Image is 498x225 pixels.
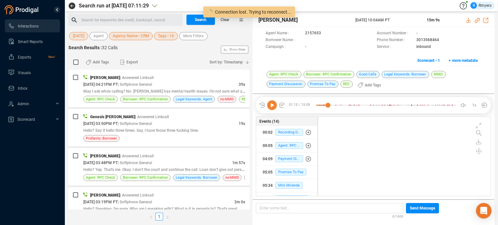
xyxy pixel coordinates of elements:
span: 3013568464 [416,37,439,44]
button: Add Tags [82,57,113,67]
span: MMD [431,71,446,78]
span: Exports [18,55,31,60]
span: Agent Name : [266,30,302,37]
button: 1x [469,101,479,110]
span: Admin [18,102,29,106]
span: Tags • 16 [158,32,174,40]
button: 05:34Mini Miranda [256,179,317,192]
div: [PERSON_NAME]| Answered Linkcall[DATE] 03:19PM PT| Softphone General2m 0sHello? Speaking. I'm sor... [68,187,250,225]
span: Agent: RPC Check [86,174,115,181]
span: Genesis [PERSON_NAME] [90,115,135,119]
span: right [165,215,169,219]
span: no-MMD [225,174,239,181]
div: Genesis [PERSON_NAME]| Answered Linkcall[DATE] 03:50PM PT| Softphone General19sHello? Say it hell... [68,109,250,146]
span: 2157653 [305,30,321,37]
button: 00:02Recording Disclosure [256,126,317,139]
span: 01:15 / 15:09 [285,100,316,110]
li: 1 [155,213,163,220]
span: Smart Reports [18,39,43,44]
span: - [305,44,306,51]
span: New! [48,51,55,63]
span: REC [340,81,353,88]
span: Recording Disclosure [275,129,303,136]
li: Exports [5,51,60,63]
button: 00:05Agent: RPC Check [256,139,317,152]
button: Add Tags [354,80,385,90]
span: Hello? Yep. That's me. Okay. I don't the court and continue the call. Loan don't give out personal i [83,167,251,172]
button: Search [186,15,215,25]
span: [DATE] 04:21PM PT [83,82,118,87]
span: [DATE] [73,32,84,40]
span: Phone Number : [377,37,413,44]
span: Interactions [18,24,39,28]
span: Visuals [18,71,31,75]
button: Agent [89,32,108,40]
span: Agent: RPC Check [275,142,303,149]
div: 00:05 [263,141,273,151]
div: grid [321,118,491,196]
span: Search run at [DATE] 07:11:29 [79,2,149,10]
span: + more metadata [449,55,478,66]
span: Send Message [410,203,435,213]
span: Inbox [18,86,28,91]
span: [DATE] 03:19PM PT [83,200,118,204]
a: 1 [156,213,163,220]
span: Agent: RPC Check [267,71,302,78]
button: Export [116,57,142,67]
span: | Softphone General [118,121,152,126]
span: Borrower: RPC Confirmation [123,96,168,102]
li: Next Page [163,213,172,220]
span: Search Results : [68,45,102,50]
span: Borrower: RPC Confirmation [123,174,168,181]
span: Payment Discussion [267,81,305,88]
div: [PERSON_NAME]| Answered Linkcall[DATE] 04:21PM PT| Softphone General39sMay I ask who's calling? N... [68,70,250,107]
button: Send Message [406,203,439,213]
span: [PERSON_NAME] [258,16,298,24]
button: + more metadata [445,55,481,66]
span: Borrower: RPC Confirmation [303,71,354,78]
span: - [416,30,418,37]
button: [DATE] [69,32,88,40]
li: Inbox [5,82,60,95]
button: Agency Name • CRM [109,32,153,40]
a: Visuals [8,66,55,79]
span: 19s [239,121,245,126]
a: Interactions [8,19,55,32]
span: 1m 57s [232,161,245,165]
div: 05:05 [263,167,273,177]
span: REC [242,96,248,102]
span: Events (14) [259,118,279,124]
span: 15m 9s [427,18,440,22]
span: Agency Name • CRM [113,32,149,40]
span: | Answered Linkcall [120,193,154,197]
img: prodigal-logo [5,5,40,14]
button: Show Stats [221,46,248,53]
span: Legal Keywords: Borrower [176,174,218,181]
div: 06:54 [263,194,273,204]
span: Sort by: Timestamp [209,57,243,67]
span: | Softphone General [118,200,152,204]
span: | Softphone General [118,82,152,87]
span: Good Calls [356,71,380,78]
span: [DATE] 03:50PM PT [83,121,118,126]
span: | Answered Linkcall [120,75,154,80]
div: [PERSON_NAME]| Answered Linkcall[DATE] 03:48PM PT| Softphone General1m 57sHello? Yep. That's me. ... [68,148,250,186]
span: 39s [239,82,245,87]
span: | Answered Linkcall [135,115,169,119]
div: Open Intercom Messenger [476,203,492,219]
li: Smart Reports [5,35,60,48]
div: 04:09 [263,154,273,164]
div: Rmyers [470,2,492,9]
span: Connection lost. Trying to reconnect... [215,9,291,15]
a: Inbox [8,82,55,95]
span: [DATE] 10:04AM PT [355,17,419,23]
span: May I ask who's calling? No. [PERSON_NAME] has mental health issues. I'm not sure what you would ... [83,88,276,94]
span: Legal Keywords: Agent [176,96,212,102]
span: | Answered Linkcall [120,154,154,158]
span: Hello? Say it hello three times. Say, I have those three fucking time. [83,128,199,133]
div: 05:34 [263,180,273,191]
a: Smart Reports [8,35,55,48]
span: Mini Miranda [275,182,302,189]
div: 00:02 [263,127,273,138]
span: R [473,2,475,9]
